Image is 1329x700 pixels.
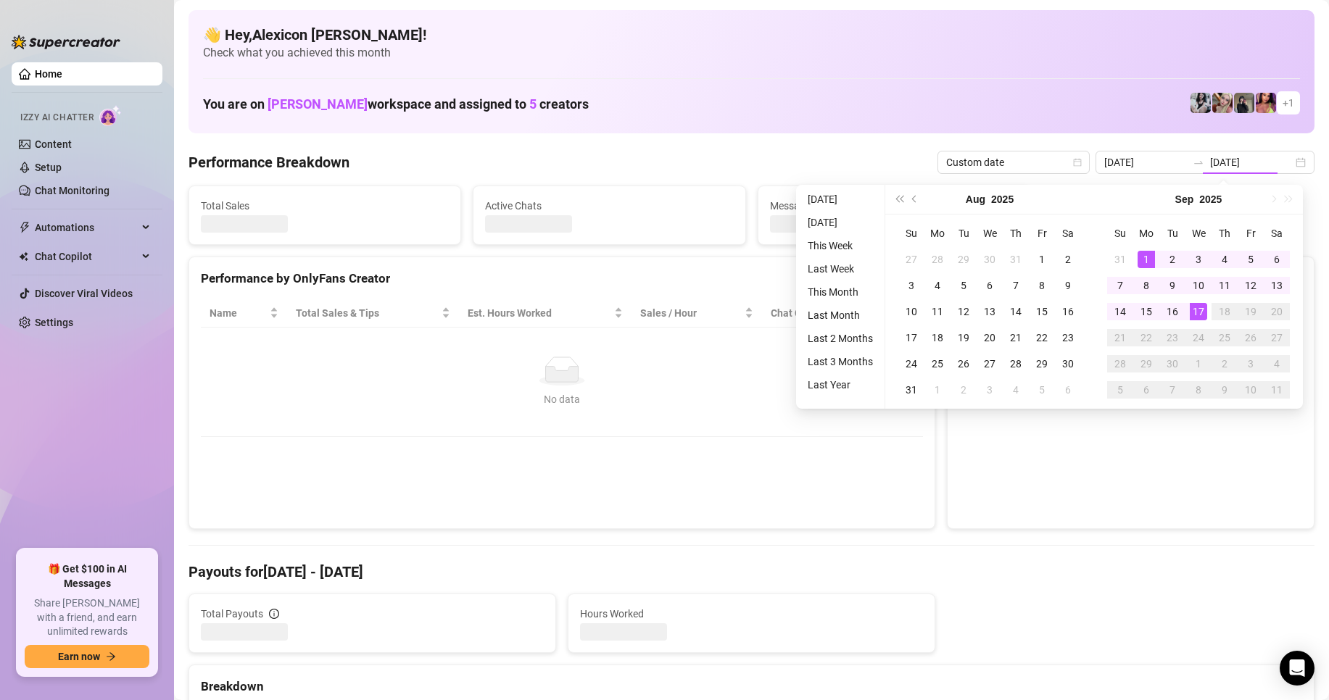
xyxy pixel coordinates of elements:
input: Start date [1104,154,1187,170]
span: [PERSON_NAME] [268,96,368,112]
img: logo-BBDzfeDw.svg [12,35,120,49]
span: Share [PERSON_NAME] with a friend, and earn unlimited rewards [25,596,149,639]
span: swap-right [1193,157,1204,168]
h4: 👋 Hey, Alexicon [PERSON_NAME] ! [203,25,1300,45]
a: Setup [35,162,62,173]
span: Automations [35,216,138,239]
span: Name [210,305,267,321]
span: Hours Worked [580,606,923,622]
div: No data [215,391,908,407]
span: Custom date [946,151,1081,173]
span: Earn now [58,651,100,662]
span: calendar [1073,158,1082,167]
div: Est. Hours Worked [468,305,611,321]
span: + 1 [1283,95,1294,111]
h4: Performance Breakdown [189,152,349,172]
button: Earn nowarrow-right [25,645,149,668]
a: Home [35,68,62,80]
span: Chat Copilot [35,245,138,268]
span: Izzy AI Chatter [20,111,94,125]
span: Active Chats [485,198,733,214]
img: Anna [1234,93,1254,113]
span: to [1193,157,1204,168]
span: 5 [529,96,537,112]
th: Sales / Hour [632,299,762,328]
th: Name [201,299,287,328]
span: Total Sales [201,198,449,214]
th: Chat Conversion [762,299,923,328]
span: Check what you achieved this month [203,45,1300,61]
input: End date [1210,154,1293,170]
a: Discover Viral Videos [35,288,133,299]
img: Sadie [1191,93,1211,113]
a: Content [35,138,72,150]
span: Chat Conversion [771,305,903,321]
span: info-circle [269,609,279,619]
img: Chat Copilot [19,251,28,262]
img: Anna [1212,93,1233,113]
a: Settings [35,317,73,328]
div: Open Intercom Messenger [1280,651,1314,686]
span: Total Sales & Tips [296,305,439,321]
a: Chat Monitoring [35,185,109,196]
h1: You are on workspace and assigned to creators [203,96,589,112]
div: Sales by OnlyFans Creator [959,269,1302,288]
th: Total Sales & Tips [287,299,459,328]
div: Breakdown [201,677,1302,696]
span: Total Payouts [201,606,263,622]
span: arrow-right [106,651,116,662]
img: GODDESS [1256,93,1276,113]
span: thunderbolt [19,222,30,233]
span: Messages Sent [770,198,1018,214]
span: Sales / Hour [640,305,742,321]
img: AI Chatter [99,105,122,126]
div: Performance by OnlyFans Creator [201,269,923,288]
span: 🎁 Get $100 in AI Messages [25,562,149,591]
h4: Payouts for [DATE] - [DATE] [189,562,1314,582]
